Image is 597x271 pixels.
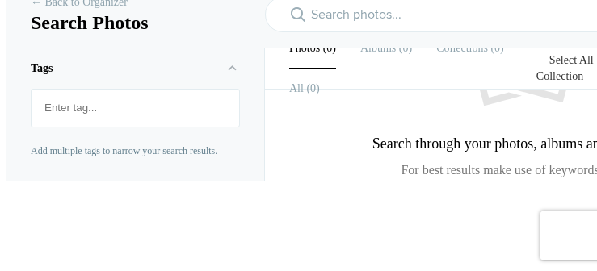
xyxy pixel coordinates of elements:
b: Collections [436,42,488,54]
b: Albums [360,42,396,54]
span: 0 [320,42,336,54]
p: Add multiple tags to narrow your search results. [31,144,240,158]
b: All [289,82,304,94]
h1: Search Photos [31,10,241,35]
span: 0 [304,82,320,94]
mat-chip-list: Fruit selection [32,90,239,127]
b: Photos [289,42,320,54]
span: 0 [396,42,412,54]
input: Enter tag... [40,94,231,123]
span: 0 [488,42,504,54]
b: Tags [31,62,53,74]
